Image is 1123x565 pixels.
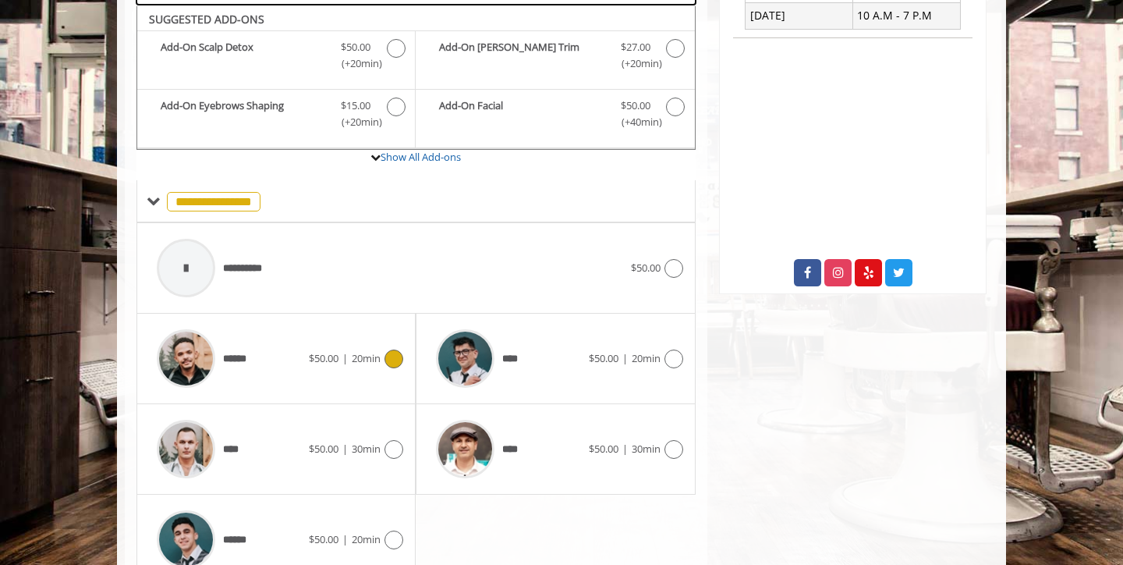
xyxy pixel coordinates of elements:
[621,98,650,114] span: $50.00
[309,532,338,546] span: $50.00
[145,98,407,134] label: Add-On Eyebrows Shaping
[589,351,618,365] span: $50.00
[631,261,661,275] span: $50.00
[852,2,960,29] td: 10 A.M - 7 P.M
[612,114,658,130] span: (+40min )
[352,532,381,546] span: 20min
[352,442,381,456] span: 30min
[622,351,628,365] span: |
[352,351,381,365] span: 20min
[632,442,661,456] span: 30min
[341,39,370,55] span: $50.00
[342,351,348,365] span: |
[341,98,370,114] span: $15.00
[342,442,348,456] span: |
[145,39,407,76] label: Add-On Scalp Detox
[439,98,604,130] b: Add-On Facial
[589,442,618,456] span: $50.00
[309,351,338,365] span: $50.00
[439,39,604,72] b: Add-On [PERSON_NAME] Trim
[161,39,325,72] b: Add-On Scalp Detox
[161,98,325,130] b: Add-On Eyebrows Shaping
[381,150,461,164] a: Show All Add-ons
[622,442,628,456] span: |
[149,12,264,27] b: SUGGESTED ADD-ONS
[746,2,853,29] td: [DATE]
[333,55,379,72] span: (+20min )
[612,55,658,72] span: (+20min )
[423,39,686,76] label: Add-On Beard Trim
[136,5,696,150] div: The Made Man Senior Barber Haircut Add-onS
[309,442,338,456] span: $50.00
[621,39,650,55] span: $27.00
[423,98,686,134] label: Add-On Facial
[632,351,661,365] span: 20min
[333,114,379,130] span: (+20min )
[342,532,348,546] span: |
